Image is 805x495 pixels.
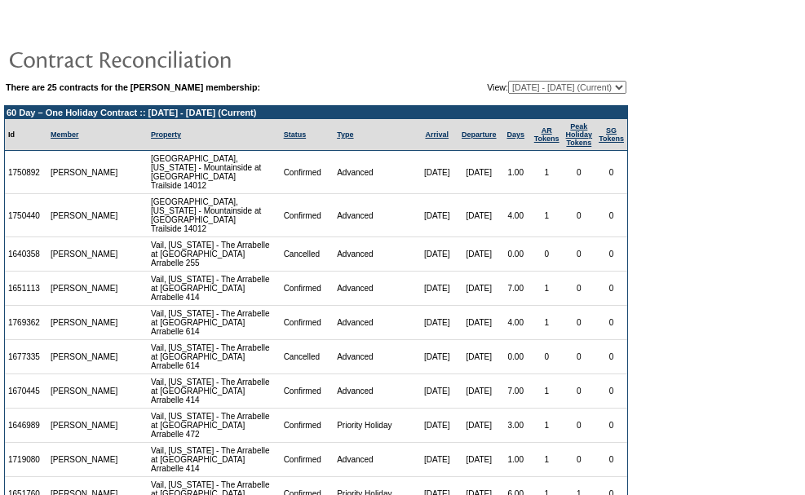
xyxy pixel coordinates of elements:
td: [DATE] [416,374,457,409]
td: 0 [563,306,596,340]
b: There are 25 contracts for the [PERSON_NAME] membership: [6,82,260,92]
td: Priority Holiday [334,409,416,443]
a: Member [51,130,79,139]
td: [DATE] [458,409,501,443]
td: Confirmed [281,272,334,306]
td: 0 [563,194,596,237]
td: [DATE] [458,237,501,272]
td: Confirmed [281,306,334,340]
a: Type [337,130,353,139]
td: 0.00 [501,237,531,272]
td: [PERSON_NAME] [47,237,122,272]
td: Cancelled [281,340,334,374]
td: Advanced [334,237,416,272]
td: Id [5,119,47,151]
td: 0 [595,443,627,477]
td: [PERSON_NAME] [47,374,122,409]
td: 1670445 [5,374,47,409]
td: 0 [595,194,627,237]
td: 0 [531,237,563,272]
td: 7.00 [501,272,531,306]
img: pgTtlContractReconciliation.gif [8,42,334,75]
td: [DATE] [416,194,457,237]
td: Vail, [US_STATE] - The Arrabelle at [GEOGRAPHIC_DATA] Arrabelle 472 [148,409,281,443]
td: [PERSON_NAME] [47,306,122,340]
td: Confirmed [281,151,334,194]
td: Confirmed [281,409,334,443]
td: 1 [531,306,563,340]
td: Cancelled [281,237,334,272]
td: Advanced [334,374,416,409]
td: Vail, [US_STATE] - The Arrabelle at [GEOGRAPHIC_DATA] Arrabelle 614 [148,306,281,340]
td: [DATE] [458,194,501,237]
td: [DATE] [416,409,457,443]
td: 0 [595,151,627,194]
td: 0 [595,237,627,272]
td: Advanced [334,272,416,306]
td: 1 [531,194,563,237]
td: Advanced [334,306,416,340]
td: 0 [595,306,627,340]
td: 0 [563,409,596,443]
td: [DATE] [416,272,457,306]
td: 1750440 [5,194,47,237]
td: 7.00 [501,374,531,409]
td: 3.00 [501,409,531,443]
td: 1769362 [5,306,47,340]
td: [GEOGRAPHIC_DATA], [US_STATE] - Mountainside at [GEOGRAPHIC_DATA] Trailside 14012 [148,194,281,237]
td: [DATE] [458,151,501,194]
td: [DATE] [458,340,501,374]
td: 1646989 [5,409,47,443]
td: 1 [531,374,563,409]
td: 0 [563,237,596,272]
a: Departure [462,130,497,139]
td: 4.00 [501,306,531,340]
td: Vail, [US_STATE] - The Arrabelle at [GEOGRAPHIC_DATA] Arrabelle 614 [148,340,281,374]
a: Arrival [425,130,449,139]
td: 1677335 [5,340,47,374]
td: 1 [531,151,563,194]
td: View: [407,81,626,94]
td: 4.00 [501,194,531,237]
td: Confirmed [281,374,334,409]
a: SGTokens [599,126,624,143]
td: 1 [531,443,563,477]
td: 0 [595,272,627,306]
td: 0 [563,272,596,306]
td: [DATE] [416,306,457,340]
td: [DATE] [416,443,457,477]
td: 0 [563,151,596,194]
td: 1.00 [501,443,531,477]
td: Advanced [334,194,416,237]
td: 1.00 [501,151,531,194]
td: [DATE] [416,237,457,272]
td: [PERSON_NAME] [47,151,122,194]
td: 1 [531,272,563,306]
td: 0 [531,340,563,374]
td: 0.00 [501,340,531,374]
td: [DATE] [458,272,501,306]
td: [PERSON_NAME] [47,340,122,374]
td: Advanced [334,443,416,477]
td: Advanced [334,340,416,374]
td: [DATE] [416,151,457,194]
td: Vail, [US_STATE] - The Arrabelle at [GEOGRAPHIC_DATA] Arrabelle 414 [148,374,281,409]
a: Peak HolidayTokens [566,122,593,147]
td: Vail, [US_STATE] - The Arrabelle at [GEOGRAPHIC_DATA] Arrabelle 414 [148,272,281,306]
td: [PERSON_NAME] [47,194,122,237]
td: [DATE] [458,374,501,409]
td: [PERSON_NAME] [47,443,122,477]
td: 0 [563,340,596,374]
td: Vail, [US_STATE] - The Arrabelle at [GEOGRAPHIC_DATA] Arrabelle 255 [148,237,281,272]
td: 0 [595,409,627,443]
td: 1750892 [5,151,47,194]
td: 0 [595,340,627,374]
td: Advanced [334,151,416,194]
td: Confirmed [281,194,334,237]
td: 1640358 [5,237,47,272]
td: 1719080 [5,443,47,477]
td: [DATE] [416,340,457,374]
a: Status [284,130,307,139]
td: Confirmed [281,443,334,477]
td: [GEOGRAPHIC_DATA], [US_STATE] - Mountainside at [GEOGRAPHIC_DATA] Trailside 14012 [148,151,281,194]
